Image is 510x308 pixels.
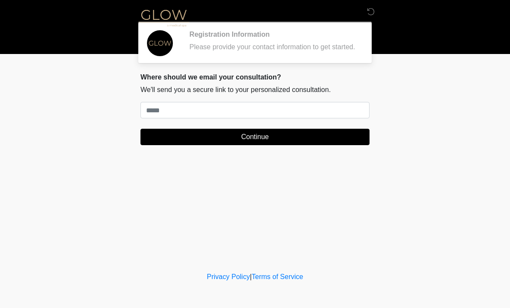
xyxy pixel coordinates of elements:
[140,129,370,145] button: Continue
[140,73,370,81] h2: Where should we email your consultation?
[252,273,303,280] a: Terms of Service
[147,30,173,56] img: Agent Avatar
[140,85,370,95] p: We'll send you a secure link to your personalized consultation.
[189,42,357,52] div: Please provide your contact information to get started.
[207,273,250,280] a: Privacy Policy
[132,6,196,29] img: Glow Medical Spa Logo
[250,273,252,280] a: |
